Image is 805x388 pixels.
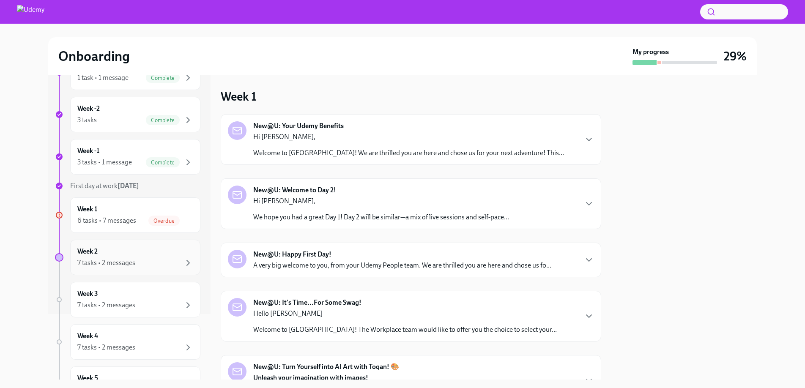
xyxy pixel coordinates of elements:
div: 7 tasks • 2 messages [77,258,135,268]
span: Complete [146,159,180,166]
a: Week 16 tasks • 7 messagesOverdue [55,197,200,233]
strong: New@U: Turn Yourself into AI Art with Toqan! 🎨 [253,362,399,372]
strong: New@U: Happy First Day! [253,250,331,259]
a: First day at work[DATE] [55,181,200,191]
h6: Week 2 [77,247,98,256]
div: 6 tasks • 7 messages [77,216,136,225]
strong: My progress [632,47,669,57]
h6: Week -1 [77,146,99,156]
h3: 29% [724,49,747,64]
h6: Week 5 [77,374,98,383]
div: 3 tasks • 1 message [77,158,132,167]
h6: Week 4 [77,331,98,341]
p: Welcome to [GEOGRAPHIC_DATA]! We are thrilled you are here and chose us for your next adventure! ... [253,148,564,158]
p: Hi [PERSON_NAME], [253,132,564,142]
strong: [DATE] [118,182,139,190]
span: Overdue [148,218,180,224]
p: Welcome to [GEOGRAPHIC_DATA]! The Workplace team would like to offer you the choice to select you... [253,325,557,334]
a: Week 37 tasks • 2 messages [55,282,200,317]
p: We hope you had a great Day 1! Day 2 will be similar—a mix of live sessions and self-pace... [253,213,509,222]
img: Udemy [17,5,44,19]
h6: Week 1 [77,205,97,214]
p: A very big welcome to you, from your Udemy People team. We are thrilled you are here and chose us... [253,261,551,270]
h6: Week -2 [77,104,100,113]
div: 3 tasks [77,115,97,125]
p: Hello [PERSON_NAME] [253,309,557,318]
div: 1 task • 1 message [77,73,129,82]
a: Week 27 tasks • 2 messages [55,240,200,275]
div: 7 tasks • 2 messages [77,343,135,352]
p: Hi [PERSON_NAME], [253,197,509,206]
span: Complete [146,117,180,123]
a: Week 47 tasks • 2 messages [55,324,200,360]
strong: New@U: Your Udemy Benefits [253,121,344,131]
h3: Week 1 [221,89,257,104]
div: 7 tasks • 2 messages [77,301,135,310]
h2: Onboarding [58,48,130,65]
span: Complete [146,75,180,81]
strong: Unleash your imagination with images! [253,374,368,382]
h6: Week 3 [77,289,98,298]
a: Week -23 tasksComplete [55,97,200,132]
span: First day at work [70,182,139,190]
strong: New@U: It's Time...For Some Swag! [253,298,361,307]
strong: New@U: Welcome to Day 2! [253,186,336,195]
a: Week -13 tasks • 1 messageComplete [55,139,200,175]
